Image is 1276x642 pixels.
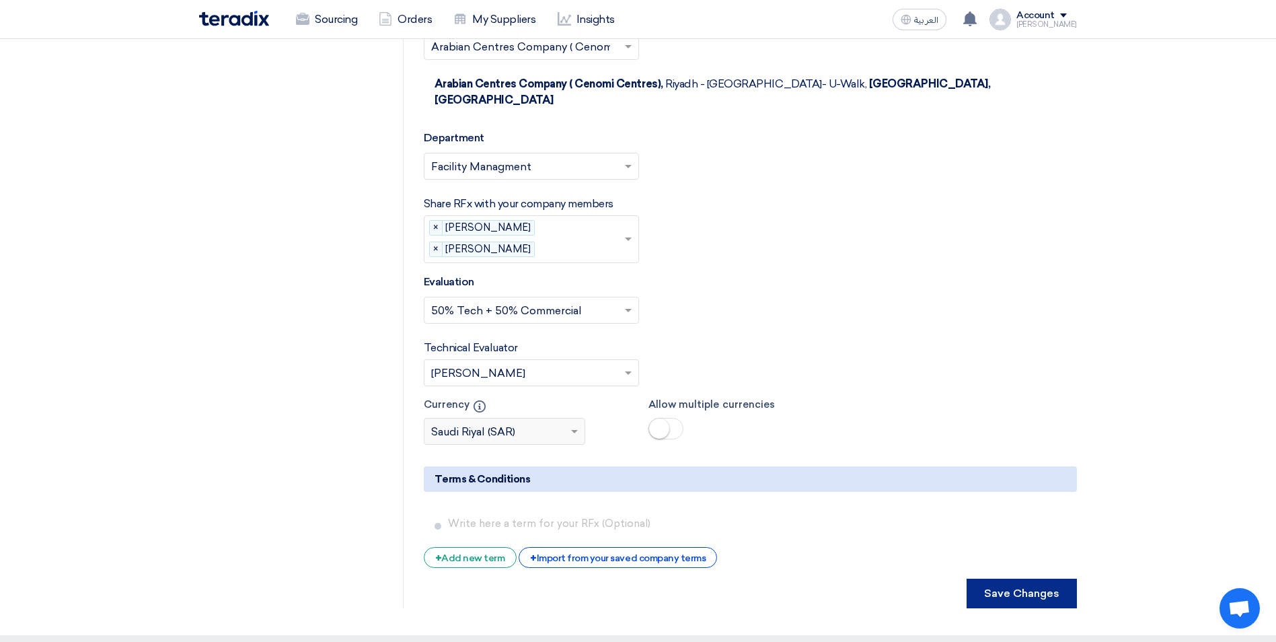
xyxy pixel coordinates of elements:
[424,274,474,290] label: Evaluation
[431,424,515,440] span: Saudi Riyal (SAR)
[424,466,1077,492] h5: Terms & Conditions
[424,196,613,212] label: Share RFx with your company members
[199,11,269,26] img: Teradix logo
[443,5,546,34] a: My Suppliers
[424,130,484,146] label: Department
[424,397,628,413] label: Currency
[893,9,946,30] button: العربية
[435,77,990,106] span: [GEOGRAPHIC_DATA], [GEOGRAPHIC_DATA]
[519,547,717,568] div: Import from your saved company terms
[435,552,442,565] span: +
[445,242,534,257] span: [PERSON_NAME]
[648,397,853,413] label: Allow multiple currencies
[430,221,443,236] span: ×
[424,340,518,356] label: Technical Evaluator
[445,221,534,236] span: [PERSON_NAME]
[547,5,626,34] a: Insights
[435,77,663,90] span: Arabian Centres Company ( Cenomi Centres),
[1016,21,1077,28] div: [PERSON_NAME]
[530,552,537,565] span: +
[989,9,1011,30] img: profile_test.png
[1016,10,1055,22] div: Account
[665,77,866,90] span: Riyadh - [GEOGRAPHIC_DATA]- U-Walk,
[967,579,1077,608] button: Save Changes
[914,15,938,25] span: العربية
[448,511,1072,536] input: Write here a term for your RFx (Optional)
[368,5,443,34] a: Orders
[424,547,517,568] div: Add new term
[430,242,443,257] span: ×
[285,5,368,34] a: Sourcing
[1219,588,1260,629] div: Open chat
